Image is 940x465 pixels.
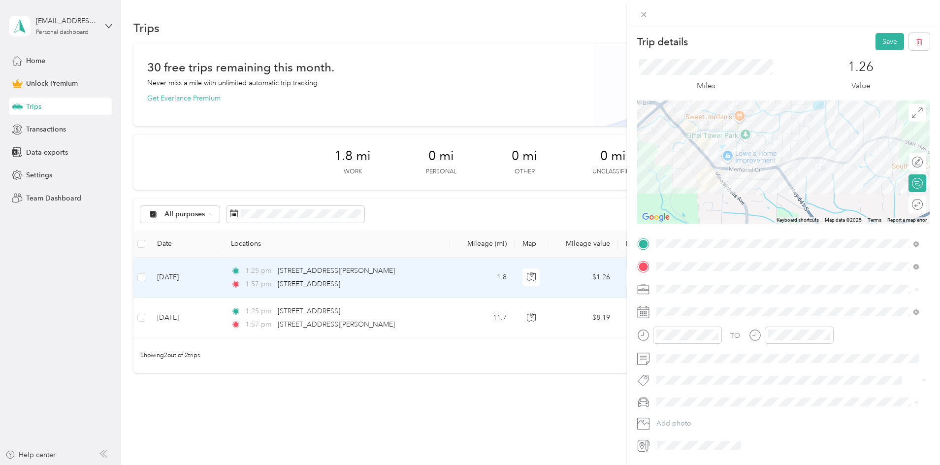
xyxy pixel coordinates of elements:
[885,410,940,465] iframe: Everlance-gr Chat Button Frame
[697,80,715,92] p: Miles
[825,217,862,223] span: Map data ©2025
[875,33,904,50] button: Save
[851,80,871,92] p: Value
[637,35,688,49] p: Trip details
[730,331,740,341] div: TO
[640,211,672,224] a: Open this area in Google Maps (opens a new window)
[640,211,672,224] img: Google
[777,217,819,224] button: Keyboard shortcuts
[653,417,930,431] button: Add photo
[887,217,927,223] a: Report a map error
[848,59,874,75] p: 1.26
[868,217,881,223] a: Terms (opens in new tab)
